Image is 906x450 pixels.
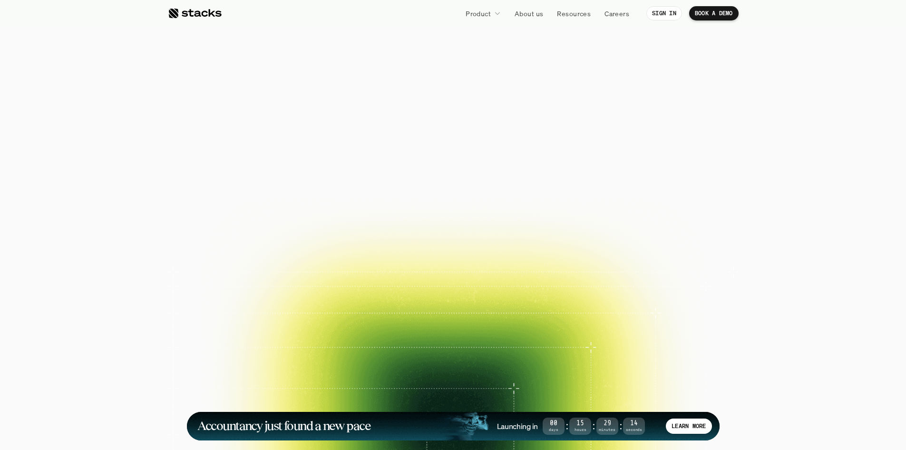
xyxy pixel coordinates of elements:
h1: Accountancy just found a new pace [197,420,371,431]
span: financial [357,43,521,86]
h2: Case study [238,259,263,265]
p: Product [466,9,491,19]
a: Case study [218,228,277,269]
a: Case study [492,228,551,269]
a: Resources [551,5,596,22]
h4: Launching in [497,421,538,431]
a: SIGN IN [646,6,682,20]
span: Hours [569,428,591,431]
p: and more [629,287,688,295]
p: LEARN MORE [672,423,706,430]
a: EXPLORE PRODUCT [446,187,553,210]
a: Accountancy just found a new paceLaunching in00Days:15Hours:29Minutes:14SecondsLEARN MORE [187,412,720,440]
h2: Case study [306,308,331,314]
a: BOOK A DEMO [354,187,441,210]
p: Resources [557,9,591,19]
a: BOOK A DEMO [689,6,739,20]
span: 29 [596,421,618,426]
p: About us [515,9,543,19]
span: 14 [623,421,645,426]
h2: Case study [375,308,400,314]
span: Minutes [596,428,618,431]
h2: Case study [306,259,331,265]
a: Careers [599,5,635,22]
p: BOOK A DEMO [695,10,733,17]
strong: : [618,420,623,431]
span: 00 [543,421,565,426]
span: Reimagined. [334,86,572,129]
p: BOOK A DEMO [370,191,424,205]
p: Close your books faster, smarter, and risk-free with Stacks, the AI tool for accounting teams. [334,140,572,170]
a: Case study [287,228,346,269]
span: The [273,43,349,86]
a: About us [509,5,549,22]
a: Case study [287,276,346,318]
span: Days [543,428,565,431]
span: 15 [569,421,591,426]
p: EXPLORE PRODUCT [462,191,536,205]
p: Careers [604,9,629,19]
a: Case study [355,276,414,318]
span: close. [528,43,633,86]
h2: Case study [511,259,536,265]
p: SIGN IN [652,10,676,17]
span: Seconds [623,428,645,431]
strong: : [565,420,569,431]
strong: : [591,420,596,431]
